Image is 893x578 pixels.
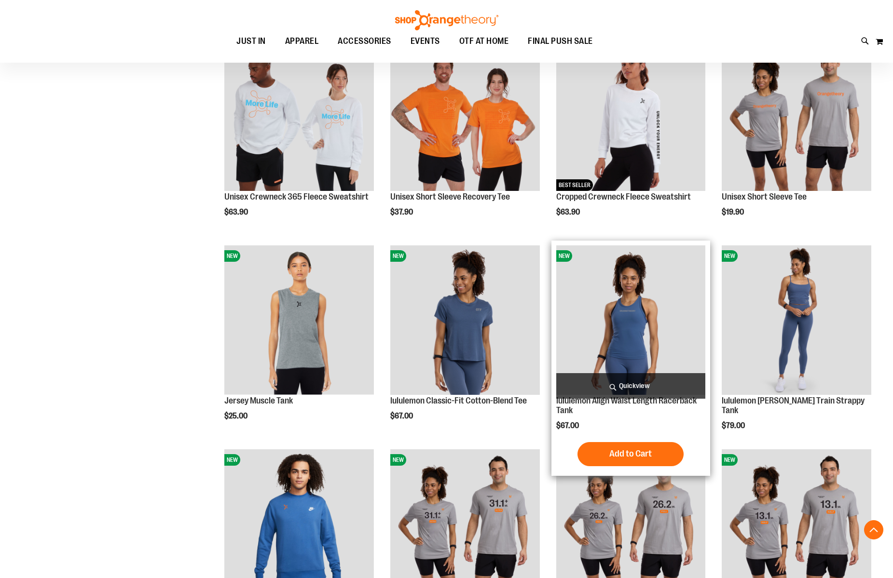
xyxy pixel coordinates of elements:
div: product [220,241,379,445]
a: EVENTS [401,30,450,53]
span: NEW [224,454,240,466]
img: Unisex Short Sleeve Recovery Tee [390,41,540,191]
a: Unisex Short Sleeve Recovery TeeNEW [390,41,540,192]
span: $63.90 [224,208,249,216]
span: FINAL PUSH SALE [528,30,593,52]
div: product [551,241,711,475]
span: ACCESSORIES [338,30,391,52]
div: product [551,37,711,241]
a: FINAL PUSH SALE [518,30,603,53]
a: Unisex Short Sleeve Tee [722,192,807,202]
a: OTF AT HOME [450,30,519,53]
a: Unisex Short Sleeve TeeNEW [722,41,871,192]
span: $63.90 [556,208,581,216]
a: Jersey Muscle Tank [224,396,293,405]
div: product [220,37,379,241]
span: NEW [722,454,738,466]
div: product [385,241,545,445]
img: Unisex Short Sleeve Tee [722,41,871,191]
img: lululemon Classic-Fit Cotton-Blend Tee [390,245,540,395]
img: Jersey Muscle Tank [224,245,374,395]
a: lululemon Align Waist Length Racerback TankNEW [556,245,706,396]
span: OTF AT HOME [459,30,509,52]
a: lululemon Classic-Fit Cotton-Blend Tee [390,396,527,405]
div: product [717,241,876,454]
span: JUST IN [236,30,266,52]
span: EVENTS [411,30,440,52]
img: Unisex Crewneck 365 Fleece Sweatshirt [224,41,374,191]
span: $37.90 [390,208,414,216]
div: product [385,37,545,241]
a: lululemon Classic-Fit Cotton-Blend TeeNEW [390,245,540,396]
span: NEW [390,250,406,262]
span: NEW [390,454,406,466]
span: NEW [556,250,572,262]
a: JUST IN [227,30,275,53]
a: Cropped Crewneck Fleece SweatshirtNEWBEST SELLER [556,41,706,192]
a: Jersey Muscle TankNEW [224,245,374,396]
a: ACCESSORIES [328,30,401,53]
a: Quickview [556,373,706,399]
a: Cropped Crewneck Fleece Sweatshirt [556,192,691,202]
a: APPAREL [275,30,329,52]
a: Unisex Crewneck 365 Fleece Sweatshirt [224,192,369,202]
a: lululemon [PERSON_NAME] Train Strappy Tank [722,396,865,415]
img: lululemon Align Waist Length Racerback Tank [556,245,706,395]
a: lululemon Align Waist Length Racerback Tank [556,396,697,415]
img: lululemon Wunder Train Strappy Tank [722,245,871,395]
span: $19.90 [722,208,745,216]
img: Shop Orangetheory [394,10,500,30]
span: NEW [722,250,738,262]
a: Unisex Crewneck 365 Fleece SweatshirtNEW [224,41,374,192]
span: $79.00 [722,421,746,430]
button: Add to Cart [577,442,684,466]
a: Unisex Short Sleeve Recovery Tee [390,192,510,202]
span: $67.00 [390,412,414,420]
button: Back To Top [864,520,883,539]
span: Add to Cart [609,448,652,459]
span: NEW [224,250,240,262]
span: $25.00 [224,412,249,420]
span: APPAREL [285,30,319,52]
a: lululemon Wunder Train Strappy TankNEW [722,245,871,396]
div: product [717,37,876,241]
img: Cropped Crewneck Fleece Sweatshirt [556,41,706,191]
span: $67.00 [556,421,580,430]
span: BEST SELLER [556,179,593,191]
